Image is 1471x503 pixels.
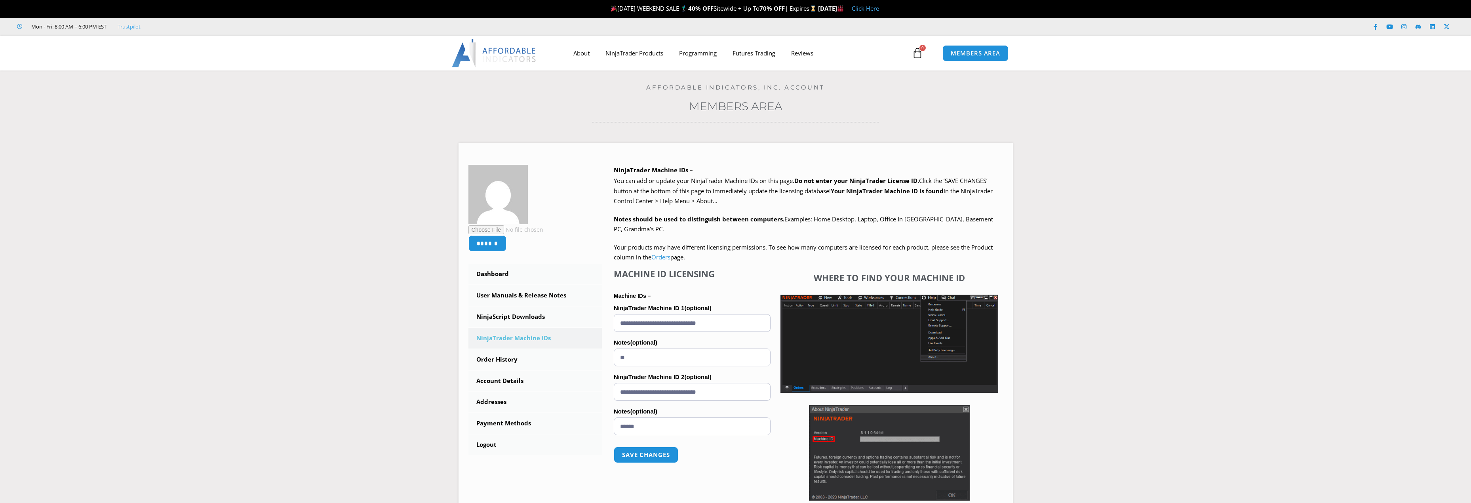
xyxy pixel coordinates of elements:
a: Orders [651,253,670,261]
b: Do not enter your NinjaTrader License ID. [794,177,919,185]
label: NinjaTrader Machine ID 2 [614,371,771,383]
a: About [565,44,598,62]
label: Notes [614,337,771,349]
span: (optional) [684,373,711,380]
strong: Your NinjaTrader Machine ID is found [831,187,944,195]
a: Account Details [468,371,602,391]
a: Payment Methods [468,413,602,434]
label: NinjaTrader Machine ID 1 [614,302,771,314]
a: Logout [468,434,602,455]
strong: 40% OFF [688,4,714,12]
nav: Menu [565,44,910,62]
img: LogoAI | Affordable Indicators – NinjaTrader [452,39,537,67]
a: Order History [468,349,602,370]
img: Screenshot 2025-01-17 1155544 | Affordable Indicators – NinjaTrader [780,295,998,393]
h4: Where to find your Machine ID [780,272,998,283]
img: ⌛ [810,6,816,11]
a: User Manuals & Release Notes [468,285,602,306]
a: Futures Trading [725,44,783,62]
a: NinjaScript Downloads [468,307,602,327]
span: Examples: Home Desktop, Laptop, Office In [GEOGRAPHIC_DATA], Basement PC, Grandma’s PC. [614,215,993,233]
strong: [DATE] [818,4,844,12]
a: Click Here [852,4,879,12]
h4: Machine ID Licensing [614,269,771,279]
a: Trustpilot [118,22,141,31]
nav: Account pages [468,264,602,455]
a: Addresses [468,392,602,412]
a: Programming [671,44,725,62]
strong: 70% OFF [759,4,785,12]
img: 🎉 [611,6,617,11]
span: (optional) [684,305,711,311]
a: Reviews [783,44,821,62]
a: Affordable Indicators, Inc. Account [646,84,825,91]
img: 🏭 [837,6,843,11]
strong: Machine IDs – [614,293,651,299]
a: Members Area [689,99,782,113]
img: Screenshot 2025-01-17 114931 | Affordable Indicators – NinjaTrader [809,405,970,501]
span: 0 [919,45,926,51]
span: Mon - Fri: 8:00 AM – 6:00 PM EST [29,22,107,31]
strong: Notes should be used to distinguish between computers. [614,215,784,223]
span: Click the ‘SAVE CHANGES’ button at the bottom of this page to immediately update the licensing da... [614,177,993,205]
b: NinjaTrader Machine IDs – [614,166,693,174]
a: NinjaTrader Machine IDs [468,328,602,349]
span: [DATE] WEEKEND SALE 🏌️‍♂️ Sitewide + Up To | Expires [609,4,818,12]
span: You can add or update your NinjaTrader Machine IDs on this page. [614,177,794,185]
label: Notes [614,406,771,417]
span: (optional) [630,339,657,346]
button: Save changes [614,447,678,463]
span: MEMBERS AREA [951,50,1000,56]
a: 0 [900,42,935,65]
span: Your products may have different licensing permissions. To see how many computers are licensed fo... [614,243,993,261]
a: NinjaTrader Products [598,44,671,62]
img: a494b84cbd3b50146e92c8d47044f99b8b062120adfec278539270dc0cbbfc9c [468,165,528,224]
span: (optional) [630,408,657,415]
a: Dashboard [468,264,602,284]
a: MEMBERS AREA [942,45,1009,61]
